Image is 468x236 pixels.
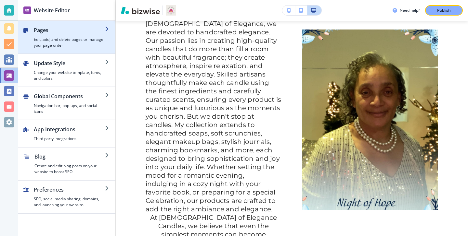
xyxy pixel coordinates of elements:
[146,180,281,196] p: indulging in a cozy night with your favorite book, or preparing for a special
[34,136,105,142] h4: Third party integrations
[146,196,281,213] p: Celebration, our products are crafted to add the right ambiance and elegance.
[437,7,451,13] p: Publish
[34,196,105,208] h4: SEO, social media sharing, domains, and launching your website.
[34,103,105,114] h4: Navigation bar, pop-ups, and social icons
[34,6,70,14] h2: Website Editor
[34,163,105,175] h4: Create and edit blog posts on your website to boost SEO
[146,163,281,180] p: into your daily life. Whether setting the mood for a romantic evening,
[18,87,115,120] button: Global ComponentsNavigation bar, pop-ups, and social icons
[34,153,105,160] h2: Blog
[18,54,115,87] button: Update StyleChange your website template, fonts, and colors
[18,147,115,180] button: BlogCreate and edit blog posts on your website to boost SEO
[146,146,281,163] p: charming bookmarks, and more, each designed to bring sophistication and joy
[23,6,31,14] img: editor icon
[18,120,115,147] button: App IntegrationsThird party integrations
[121,6,160,14] img: Bizwise Logo
[34,92,105,100] h2: Global Components
[34,186,105,194] h2: Preferences
[18,181,115,213] button: PreferencesSEO, social media sharing, domains, and launching your website.
[18,21,115,53] button: PagesEdit, add, and delete pages or manage your page order
[425,5,463,16] button: Publish
[146,129,281,146] p: handcrafted soaps, soft scrunchies, elegant makeup bags, stylish journals,
[302,29,438,210] img: <p><strong style="color: rgb(5, 5, 54);">About us</strong></p>
[34,37,105,48] h4: Edit, add, and delete pages or manage your page order
[34,26,105,34] h2: Pages
[34,125,105,133] h2: App Integrations
[166,5,176,16] img: Your Logo
[34,70,105,81] h4: Change your website template, fonts, and colors
[34,59,105,67] h2: Update Style
[400,7,420,13] h3: Need help?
